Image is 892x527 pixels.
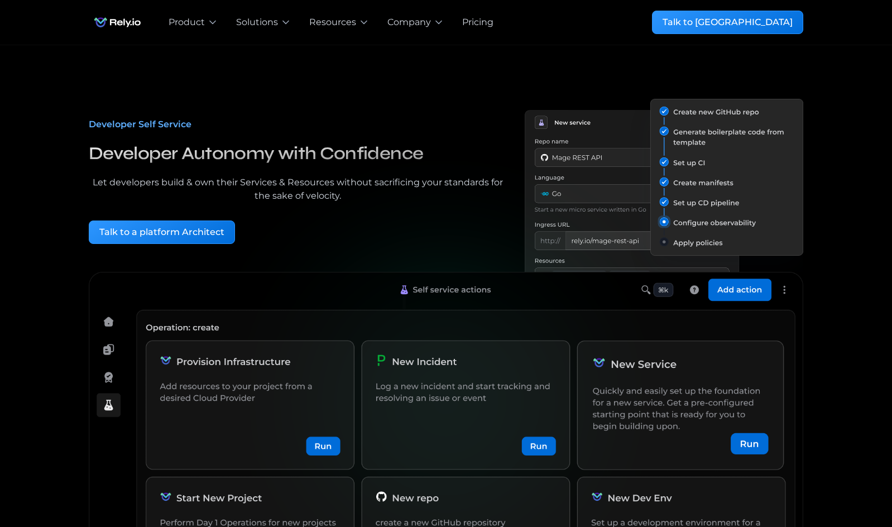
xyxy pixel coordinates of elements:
a: Talk to [GEOGRAPHIC_DATA] [652,11,803,34]
div: Let developers build & own their Services & Resources without sacrificing your standards for the ... [89,176,507,203]
img: Rely.io logo [89,11,146,33]
a: Talk to a platform Architect [89,221,235,244]
div: Talk to [GEOGRAPHIC_DATA] [663,16,793,29]
div: Resources [309,16,356,29]
div: Talk to a platform Architect [99,226,224,239]
div: Solutions [236,16,278,29]
a: Pricing [462,16,493,29]
a: open lightbox [525,99,803,272]
div: Developer Self Service [89,118,507,131]
div: Product [169,16,205,29]
div: Company [387,16,431,29]
h3: Developer Autonomy with Confidence [89,140,507,167]
a: home [89,11,146,33]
